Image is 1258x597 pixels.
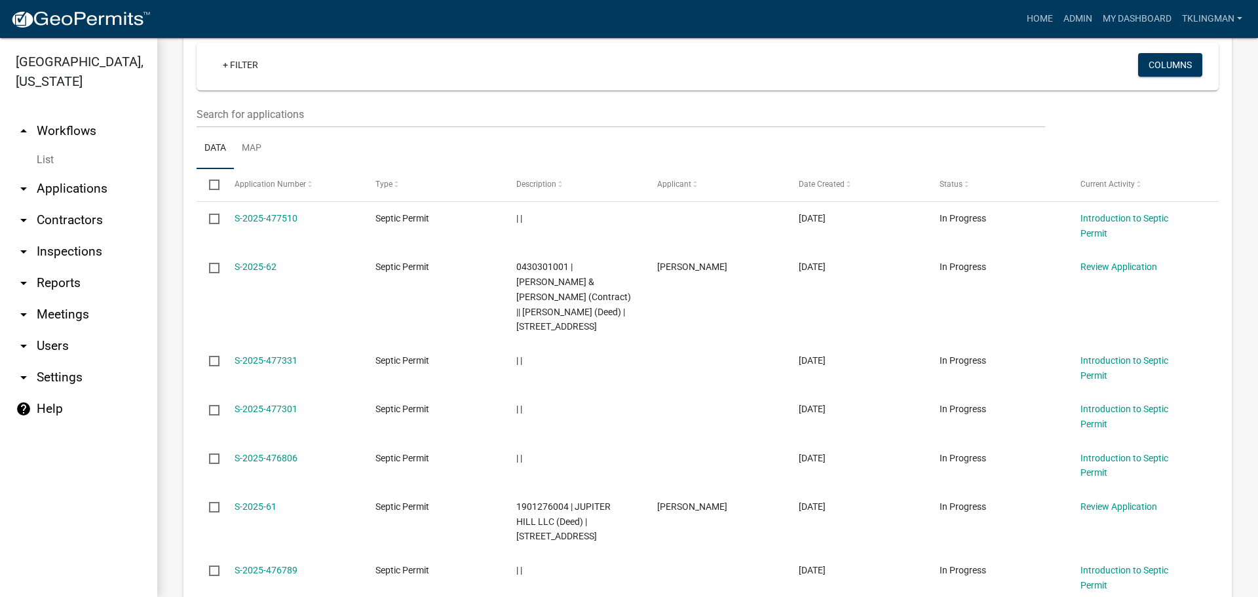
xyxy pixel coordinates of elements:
[799,180,845,189] span: Date Created
[645,169,786,201] datatable-header-cell: Applicant
[1058,7,1097,31] a: Admin
[197,169,221,201] datatable-header-cell: Select
[516,565,522,575] span: | |
[799,213,826,223] span: 09/12/2025
[375,261,429,272] span: Septic Permit
[235,565,297,575] a: S-2025-476789
[16,275,31,291] i: arrow_drop_down
[235,213,297,223] a: S-2025-477510
[235,453,297,463] a: S-2025-476806
[516,261,631,332] span: 0430301001 | LARSON TODD & KARA (Contract) || LARSON HARRY L LE (Deed) | 28113 HIGHWAY 18
[212,53,269,77] a: + Filter
[799,355,826,366] span: 09/11/2025
[221,169,362,201] datatable-header-cell: Application Number
[234,128,269,170] a: Map
[516,180,556,189] span: Description
[1177,7,1248,31] a: tklingman
[16,181,31,197] i: arrow_drop_down
[1080,501,1157,512] a: Review Application
[1080,404,1168,429] a: Introduction to Septic Permit
[375,180,392,189] span: Type
[940,453,986,463] span: In Progress
[16,370,31,385] i: arrow_drop_down
[799,565,826,575] span: 09/10/2025
[375,453,429,463] span: Septic Permit
[799,453,826,463] span: 09/10/2025
[235,261,276,272] a: S-2025-62
[197,101,1045,128] input: Search for applications
[235,501,276,512] a: S-2025-61
[1068,169,1209,201] datatable-header-cell: Current Activity
[1080,213,1168,239] a: Introduction to Septic Permit
[16,123,31,139] i: arrow_drop_up
[799,261,826,272] span: 09/12/2025
[657,261,727,272] span: Todd Larson
[1138,53,1202,77] button: Columns
[927,169,1068,201] datatable-header-cell: Status
[940,565,986,575] span: In Progress
[375,355,429,366] span: Septic Permit
[16,307,31,322] i: arrow_drop_down
[516,501,611,542] span: 1901276004 | JUPITER HILL LLC (Deed) | 34282 JUPITER RD
[235,355,297,366] a: S-2025-477331
[1097,7,1177,31] a: My Dashboard
[375,213,429,223] span: Septic Permit
[197,128,234,170] a: Data
[1080,355,1168,381] a: Introduction to Septic Permit
[235,404,297,414] a: S-2025-477301
[940,180,963,189] span: Status
[16,244,31,260] i: arrow_drop_down
[16,212,31,228] i: arrow_drop_down
[375,404,429,414] span: Septic Permit
[516,453,522,463] span: | |
[940,213,986,223] span: In Progress
[235,180,306,189] span: Application Number
[516,404,522,414] span: | |
[1021,7,1058,31] a: Home
[657,180,691,189] span: Applicant
[786,169,926,201] datatable-header-cell: Date Created
[363,169,504,201] datatable-header-cell: Type
[940,355,986,366] span: In Progress
[940,501,986,512] span: In Progress
[16,401,31,417] i: help
[657,501,727,512] span: Andrew Thomas
[375,565,429,575] span: Septic Permit
[799,501,826,512] span: 09/10/2025
[1080,453,1168,478] a: Introduction to Septic Permit
[940,261,986,272] span: In Progress
[1080,261,1157,272] a: Review Application
[940,404,986,414] span: In Progress
[1080,565,1168,590] a: Introduction to Septic Permit
[516,213,522,223] span: | |
[375,501,429,512] span: Septic Permit
[799,404,826,414] span: 09/11/2025
[16,338,31,354] i: arrow_drop_down
[1080,180,1135,189] span: Current Activity
[504,169,645,201] datatable-header-cell: Description
[516,355,522,366] span: | |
